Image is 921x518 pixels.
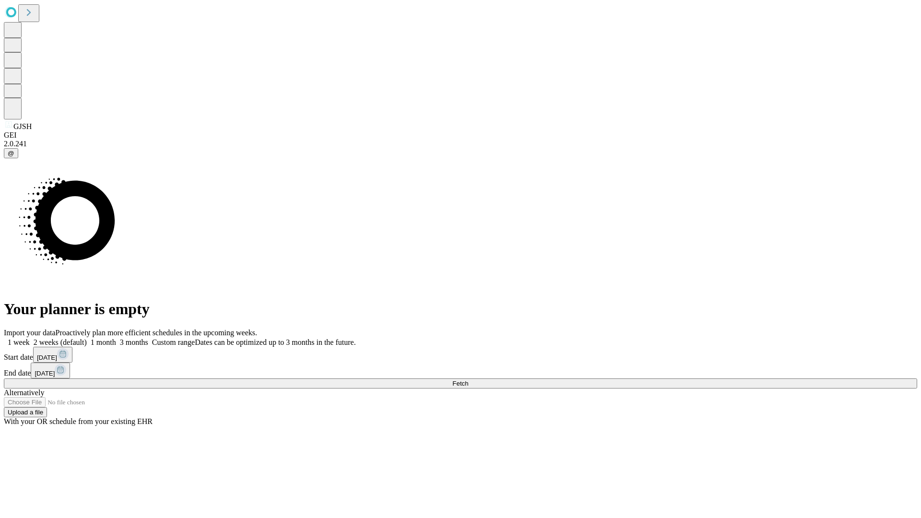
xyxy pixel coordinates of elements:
div: GEI [4,131,917,140]
button: Fetch [4,378,917,388]
span: Dates can be optimized up to 3 months in the future. [195,338,355,346]
span: GJSH [13,122,32,130]
div: End date [4,363,917,378]
span: 1 week [8,338,30,346]
span: 3 months [120,338,148,346]
div: 2.0.241 [4,140,917,148]
span: Fetch [452,380,468,387]
span: Proactively plan more efficient schedules in the upcoming weeks. [56,329,257,337]
span: Custom range [152,338,195,346]
span: 2 weeks (default) [34,338,87,346]
div: Start date [4,347,917,363]
span: With your OR schedule from your existing EHR [4,417,153,425]
button: @ [4,148,18,158]
button: [DATE] [33,347,72,363]
h1: Your planner is empty [4,300,917,318]
span: Import your data [4,329,56,337]
span: @ [8,150,14,157]
span: Alternatively [4,388,44,397]
button: Upload a file [4,407,47,417]
span: [DATE] [35,370,55,377]
span: [DATE] [37,354,57,361]
span: 1 month [91,338,116,346]
button: [DATE] [31,363,70,378]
